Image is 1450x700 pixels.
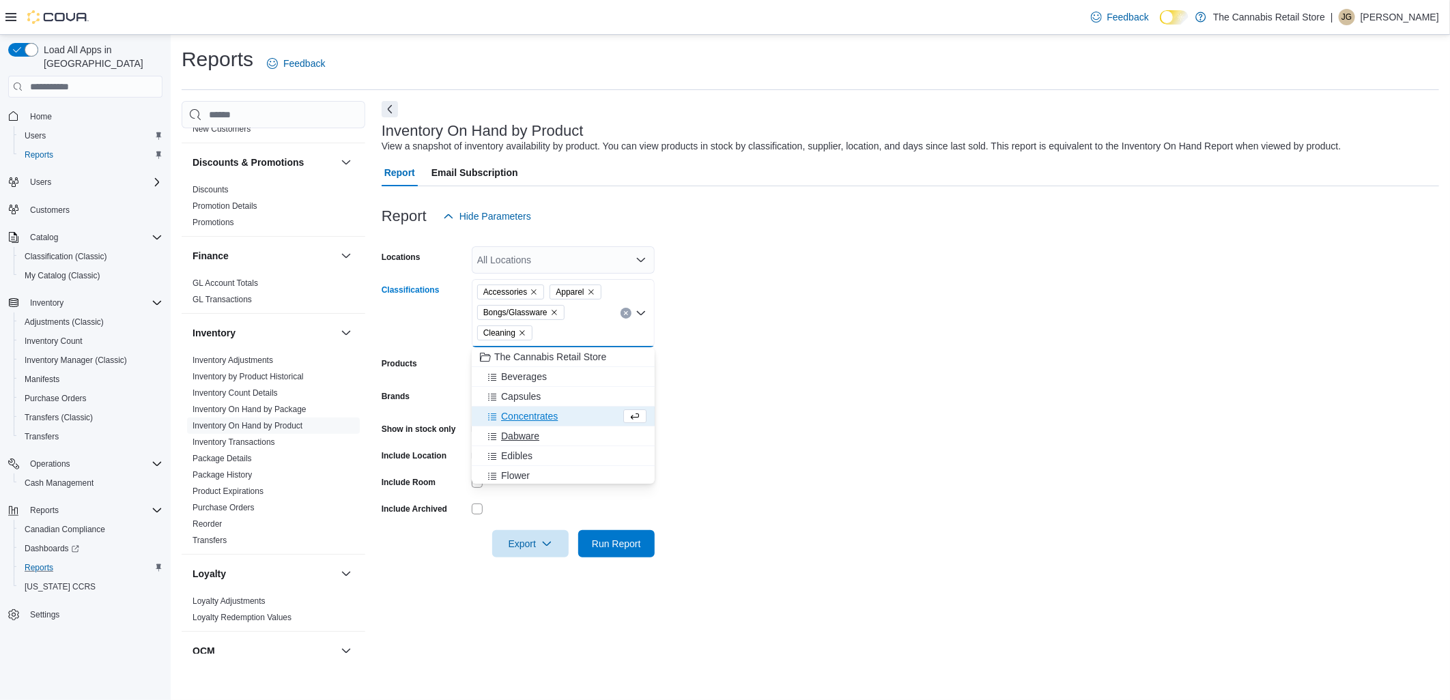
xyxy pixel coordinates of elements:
span: Bongs/Glassware [483,306,548,319]
h3: Inventory On Hand by Product [382,123,584,139]
a: Loyalty Redemption Values [193,613,292,622]
button: Home [3,106,168,126]
button: The Cannabis Retail Store [472,347,655,367]
span: Accessories [483,285,528,299]
span: Apparel [550,285,601,300]
span: Catalog [30,232,58,243]
a: GL Account Totals [193,278,258,288]
span: Inventory Manager (Classic) [19,352,162,368]
span: Reports [25,502,162,519]
span: Feedback [283,57,325,70]
button: Finance [338,248,354,264]
button: Concentrates [472,407,655,426]
span: Dashboards [19,540,162,557]
a: Purchase Orders [193,503,255,512]
a: Discounts [193,185,229,194]
span: Loyalty Adjustments [193,596,266,607]
p: The Cannabis Retail Store [1213,9,1325,25]
span: GL Transactions [193,294,252,305]
button: Open list of options [636,254,646,265]
p: [PERSON_NAME] [1361,9,1439,25]
label: Brands [382,391,410,402]
button: Inventory [3,293,168,312]
span: Bongs/Glassware [477,305,565,320]
span: Users [25,130,46,141]
button: OCM [193,644,335,658]
span: Inventory Manager (Classic) [25,355,127,366]
a: Transfers (Classic) [19,409,98,426]
a: Inventory Adjustments [193,355,273,365]
span: Inventory [30,297,63,308]
h1: Reports [182,46,253,73]
button: Finance [193,249,335,263]
span: Manifests [25,374,59,385]
button: Remove Apparel from selection in this group [587,288,595,296]
a: Inventory Count [19,333,88,349]
span: Report [384,159,415,186]
button: Edibles [472,446,655,466]
div: Finance [182,275,365,313]
button: My Catalog (Classic) [14,266,168,285]
button: Canadian Compliance [14,520,168,539]
a: Feedback [261,50,330,77]
span: Reports [19,147,162,163]
a: Users [19,128,51,144]
button: Inventory [338,325,354,341]
button: Adjustments (Classic) [14,312,168,332]
span: Purchase Orders [19,390,162,407]
span: Feedback [1107,10,1149,24]
button: Catalog [3,228,168,247]
a: Dashboards [14,539,168,558]
button: Inventory Count [14,332,168,351]
a: Inventory On Hand by Package [193,405,307,414]
button: Discounts & Promotions [193,156,335,169]
span: Transfers [25,431,59,442]
span: Inventory On Hand by Product [193,420,302,431]
span: The Cannabis Retail Store [494,350,606,364]
span: Discounts [193,184,229,195]
button: Clear input [621,308,631,319]
button: Users [25,174,57,190]
span: Package Details [193,453,252,464]
a: Reorder [193,519,222,529]
button: Hide Parameters [438,203,537,230]
h3: Inventory [193,326,236,340]
span: Apparel [556,285,584,299]
button: Flower [472,466,655,486]
span: Users [19,128,162,144]
span: Edibles [501,449,532,463]
span: Inventory Count Details [193,388,278,398]
span: Beverages [501,370,547,383]
span: Inventory Count [25,336,83,347]
span: Transfers [193,535,227,546]
span: Cleaning [483,326,515,340]
button: Remove Cleaning from selection in this group [518,329,526,337]
button: Reports [14,558,168,577]
span: Reorder [193,519,222,529]
span: Accessories [477,285,545,300]
a: My Catalog (Classic) [19,267,106,284]
span: Operations [30,458,70,469]
span: Adjustments (Classic) [19,314,162,330]
label: Include Location [382,450,446,461]
span: Promotions [193,217,234,228]
span: Reports [25,562,53,573]
span: Flower [501,469,530,482]
span: Purchase Orders [193,502,255,513]
span: GL Account Totals [193,278,258,289]
div: Discounts & Promotions [182,181,365,236]
button: Settings [3,604,168,624]
a: Classification (Classic) [19,248,113,265]
a: Customers [25,202,75,218]
span: Reports [30,505,59,516]
span: Washington CCRS [19,579,162,595]
button: Users [3,173,168,192]
button: Export [492,530,569,557]
a: Home [25,108,57,125]
span: Home [30,111,52,122]
a: Product Expirations [193,486,264,496]
a: Reports [19,559,59,576]
button: Beverages [472,367,655,387]
button: Purchase Orders [14,389,168,408]
a: Loyalty Adjustments [193,596,266,606]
